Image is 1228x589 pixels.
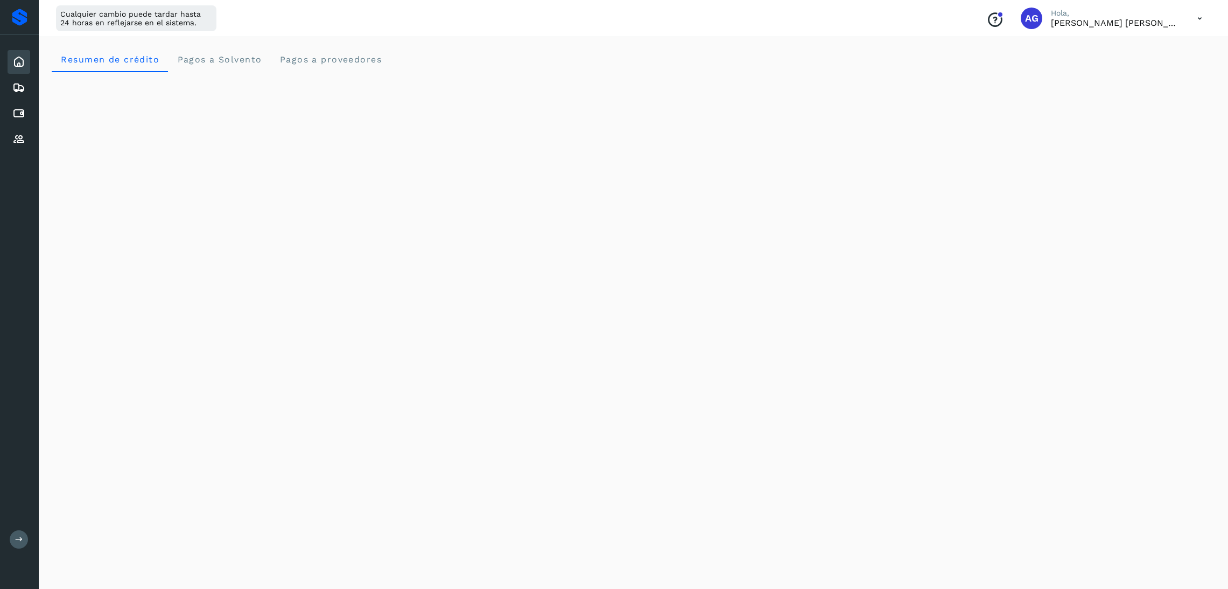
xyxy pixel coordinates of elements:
div: Embarques [8,76,30,100]
span: Pagos a proveedores [279,54,382,65]
div: Cuentas por pagar [8,102,30,125]
p: Hola, [1051,9,1180,18]
p: Abigail Gonzalez Leon [1051,18,1180,28]
span: Resumen de crédito [60,54,159,65]
div: Inicio [8,50,30,74]
div: Proveedores [8,128,30,151]
span: Pagos a Solvento [177,54,262,65]
div: Cualquier cambio puede tardar hasta 24 horas en reflejarse en el sistema. [56,5,216,31]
